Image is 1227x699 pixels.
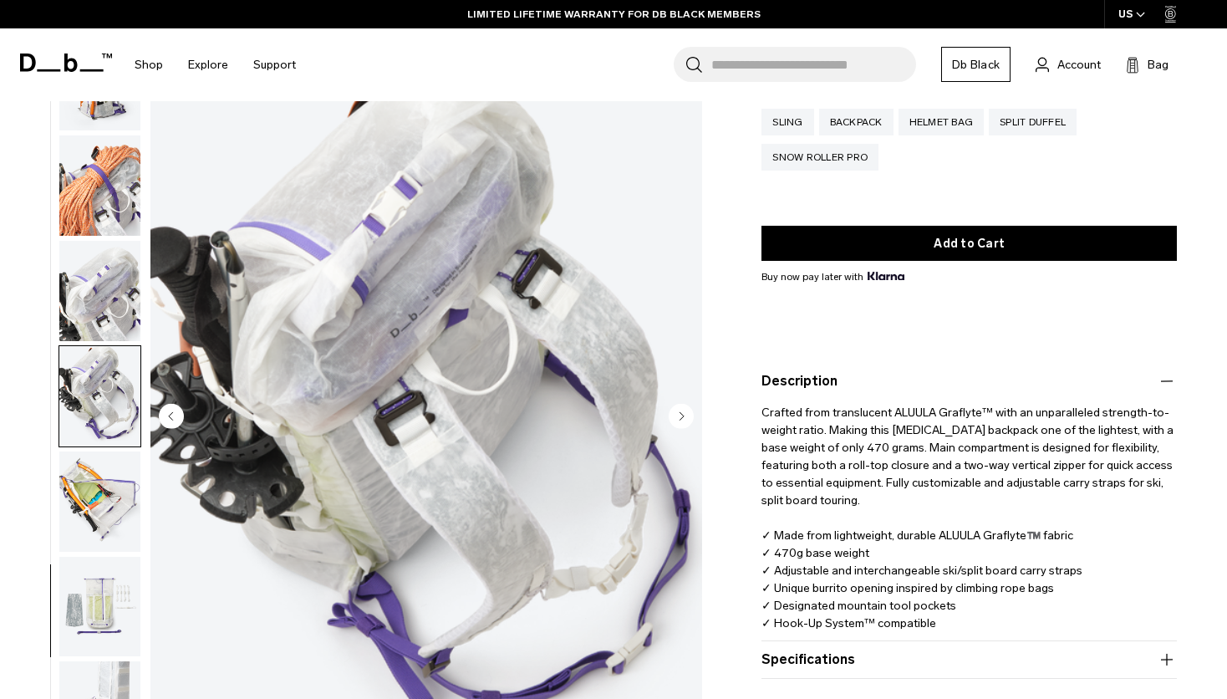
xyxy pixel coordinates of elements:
[1126,54,1168,74] button: Bag
[135,35,163,94] a: Shop
[59,135,140,236] img: Weigh_Lighter_Backpack_25L_11.png
[989,109,1077,135] a: Split Duffel
[59,451,141,553] button: Weigh_Lighter_Backpack_25L_14.png
[941,47,1011,82] a: Db Black
[59,452,140,552] img: Weigh_Lighter_Backpack_25L_14.png
[761,144,878,171] a: Snow Roller Pro
[1036,54,1101,74] a: Account
[761,109,813,135] a: Sling
[159,404,184,432] button: Previous slide
[59,555,141,657] button: Weigh_Lighter_Backpack_25L_15.png
[467,7,761,22] a: LIMITED LIFETIME WARRANTY FOR DB BLACK MEMBERS
[188,35,228,94] a: Explore
[59,135,141,237] button: Weigh_Lighter_Backpack_25L_11.png
[819,109,894,135] a: Backpack
[122,28,308,101] nav: Main Navigation
[761,226,1177,261] button: Add to Cart
[761,650,1177,670] button: Specifications
[59,345,141,447] button: Weigh_Lighter_Backpack_25L_13.png
[59,346,140,446] img: Weigh_Lighter_Backpack_25L_13.png
[59,556,140,656] img: Weigh_Lighter_Backpack_25L_15.png
[253,35,296,94] a: Support
[761,269,904,284] span: Buy now pay later with
[868,272,904,280] img: {"height" => 20, "alt" => "Klarna"}
[1148,56,1168,74] span: Bag
[761,371,1177,391] button: Description
[761,391,1177,632] p: Crafted from translucent ALUULA Graflyte™ with an unparalleled strength-to-weight ratio. Making t...
[59,240,141,342] button: Weigh_Lighter_Backpack_25L_12.png
[1057,56,1101,74] span: Account
[59,241,140,341] img: Weigh_Lighter_Backpack_25L_12.png
[669,404,694,432] button: Next slide
[899,109,985,135] a: Helmet Bag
